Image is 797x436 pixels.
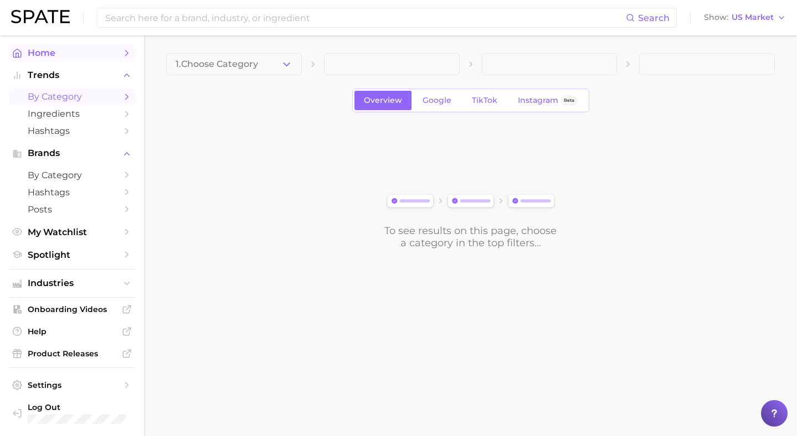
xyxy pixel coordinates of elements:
a: Google [413,91,461,110]
span: Hashtags [28,126,116,136]
a: Help [9,323,135,340]
button: 1.Choose Category [166,53,302,75]
span: Brands [28,148,116,158]
span: TikTok [472,96,497,105]
span: Onboarding Videos [28,304,116,314]
a: Posts [9,201,135,218]
a: by Category [9,88,135,105]
span: Home [28,48,116,58]
span: Settings [28,380,116,390]
span: Show [704,14,728,20]
a: Log out. Currently logged in with e-mail lhighfill@hunterpr.com. [9,399,135,427]
span: Industries [28,278,116,288]
div: To see results on this page, choose a category in the top filters... [384,225,558,249]
span: Log Out [28,402,126,412]
a: by Category [9,167,135,184]
span: by Category [28,91,116,102]
span: My Watchlist [28,227,116,237]
a: Spotlight [9,246,135,263]
span: Help [28,326,116,336]
span: US Market [732,14,774,20]
a: InstagramBeta [508,91,587,110]
span: Instagram [518,96,558,105]
span: 1. Choose Category [176,59,258,69]
button: Brands [9,145,135,162]
span: Beta [564,96,574,105]
a: Ingredients [9,105,135,122]
span: Trends [28,70,116,80]
span: Search [638,13,670,23]
button: Industries [9,275,135,292]
span: by Category [28,170,116,180]
a: TikTok [462,91,507,110]
span: Google [423,96,451,105]
a: Overview [354,91,412,110]
a: Hashtags [9,122,135,139]
a: My Watchlist [9,224,135,241]
a: Product Releases [9,345,135,362]
a: Onboarding Videos [9,301,135,318]
span: Overview [364,96,402,105]
a: Hashtags [9,184,135,201]
span: Ingredients [28,108,116,119]
span: Hashtags [28,187,116,198]
span: Product Releases [28,349,116,359]
input: Search here for a brand, industry, or ingredient [104,8,626,27]
button: ShowUS Market [701,11,789,25]
span: Posts [28,204,116,215]
a: Home [9,44,135,61]
button: Trends [9,67,135,84]
span: Spotlight [28,250,116,260]
img: svg%3e [384,192,558,211]
a: Settings [9,377,135,393]
img: SPATE [11,10,70,23]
